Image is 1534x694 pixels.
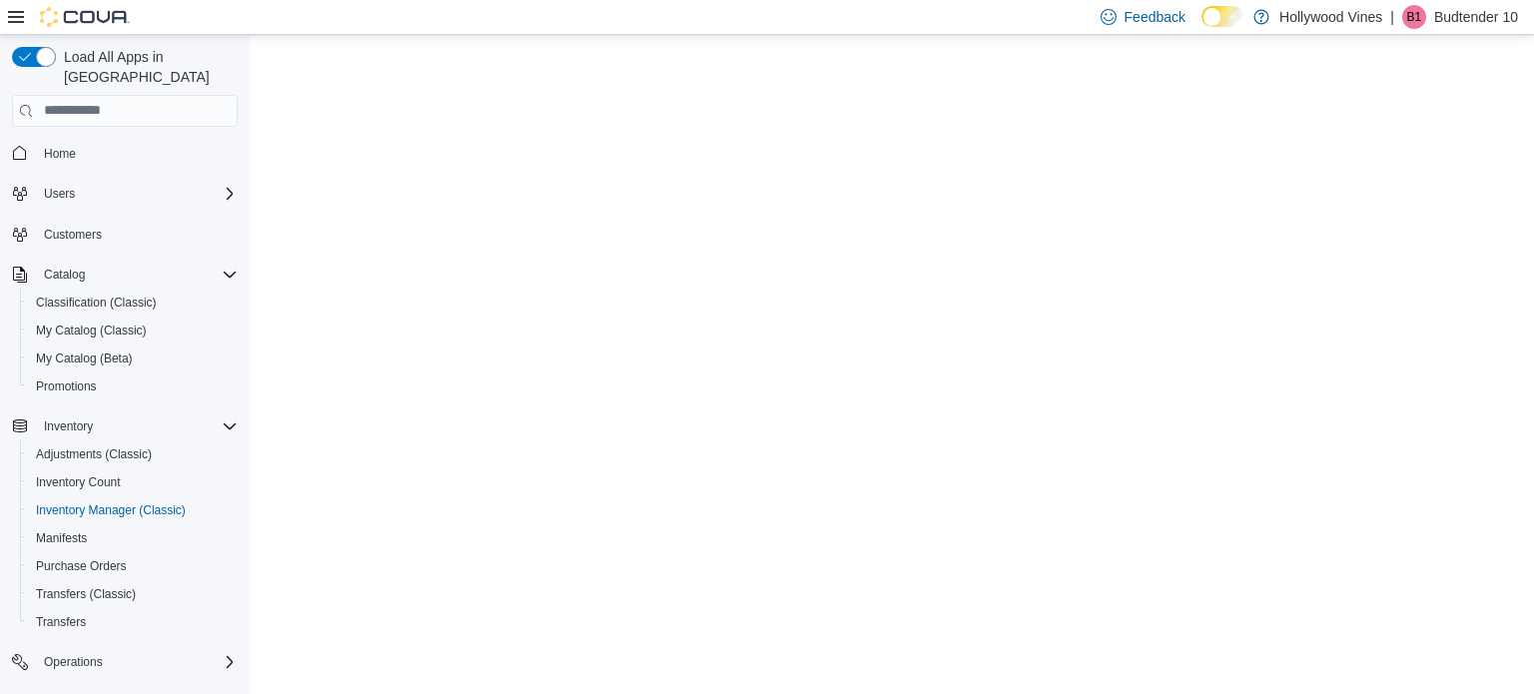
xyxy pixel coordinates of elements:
span: Classification (Classic) [36,295,157,311]
a: Inventory Manager (Classic) [28,498,194,522]
button: Catalog [36,263,93,287]
span: Catalog [44,267,85,283]
span: My Catalog (Classic) [28,319,238,343]
button: Transfers (Classic) [20,580,246,608]
button: My Catalog (Beta) [20,345,246,372]
span: Purchase Orders [36,558,127,574]
span: Transfers (Classic) [36,586,136,602]
span: Dark Mode [1201,27,1202,28]
span: Users [36,182,238,206]
span: Operations [44,654,103,670]
span: Transfers [28,610,238,634]
a: Adjustments (Classic) [28,442,160,466]
span: Transfers (Classic) [28,582,238,606]
a: Customers [36,223,110,247]
span: Customers [36,222,238,247]
button: Inventory Manager (Classic) [20,496,246,524]
a: My Catalog (Beta) [28,347,141,370]
div: Budtender 10 [1402,5,1426,29]
button: My Catalog (Classic) [20,317,246,345]
button: Users [36,182,83,206]
span: Load All Apps in [GEOGRAPHIC_DATA] [56,47,238,87]
button: Purchase Orders [20,552,246,580]
button: Inventory [36,414,101,438]
img: Cova [40,7,130,27]
span: Inventory [44,418,93,434]
span: Adjustments (Classic) [36,446,152,462]
p: Hollywood Vines [1279,5,1382,29]
p: | [1390,5,1394,29]
button: Inventory Count [20,468,246,496]
span: Feedback [1125,7,1185,27]
button: Promotions [20,372,246,400]
span: Home [44,146,76,162]
button: Transfers [20,608,246,636]
a: Classification (Classic) [28,291,165,315]
button: Users [4,180,246,208]
span: Promotions [28,374,238,398]
a: Transfers (Classic) [28,582,144,606]
button: Operations [4,648,246,676]
a: Manifests [28,526,95,550]
span: Home [36,141,238,166]
span: Operations [36,650,238,674]
span: Users [44,186,75,202]
span: My Catalog (Beta) [36,350,133,366]
a: Promotions [28,374,105,398]
span: B1 [1407,5,1422,29]
button: Catalog [4,261,246,289]
button: Customers [4,220,246,249]
span: My Catalog (Beta) [28,347,238,370]
span: Inventory Manager (Classic) [36,502,186,518]
button: Inventory [4,412,246,440]
p: Budtender 10 [1434,5,1518,29]
span: Promotions [36,378,97,394]
a: Transfers [28,610,94,634]
button: Home [4,139,246,168]
span: Transfers [36,614,86,630]
input: Dark Mode [1201,6,1243,27]
span: Inventory [36,414,238,438]
span: Classification (Classic) [28,291,238,315]
button: Manifests [20,524,246,552]
button: Classification (Classic) [20,289,246,317]
a: My Catalog (Classic) [28,319,155,343]
button: Adjustments (Classic) [20,440,246,468]
span: Purchase Orders [28,554,238,578]
span: My Catalog (Classic) [36,323,147,339]
a: Inventory Count [28,470,129,494]
span: Manifests [36,530,87,546]
span: Catalog [36,263,238,287]
button: Operations [36,650,111,674]
a: Home [36,142,84,166]
span: Customers [44,227,102,243]
a: Purchase Orders [28,554,135,578]
span: Adjustments (Classic) [28,442,238,466]
span: Inventory Count [28,470,238,494]
span: Inventory Count [36,474,121,490]
span: Manifests [28,526,238,550]
span: Inventory Manager (Classic) [28,498,238,522]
